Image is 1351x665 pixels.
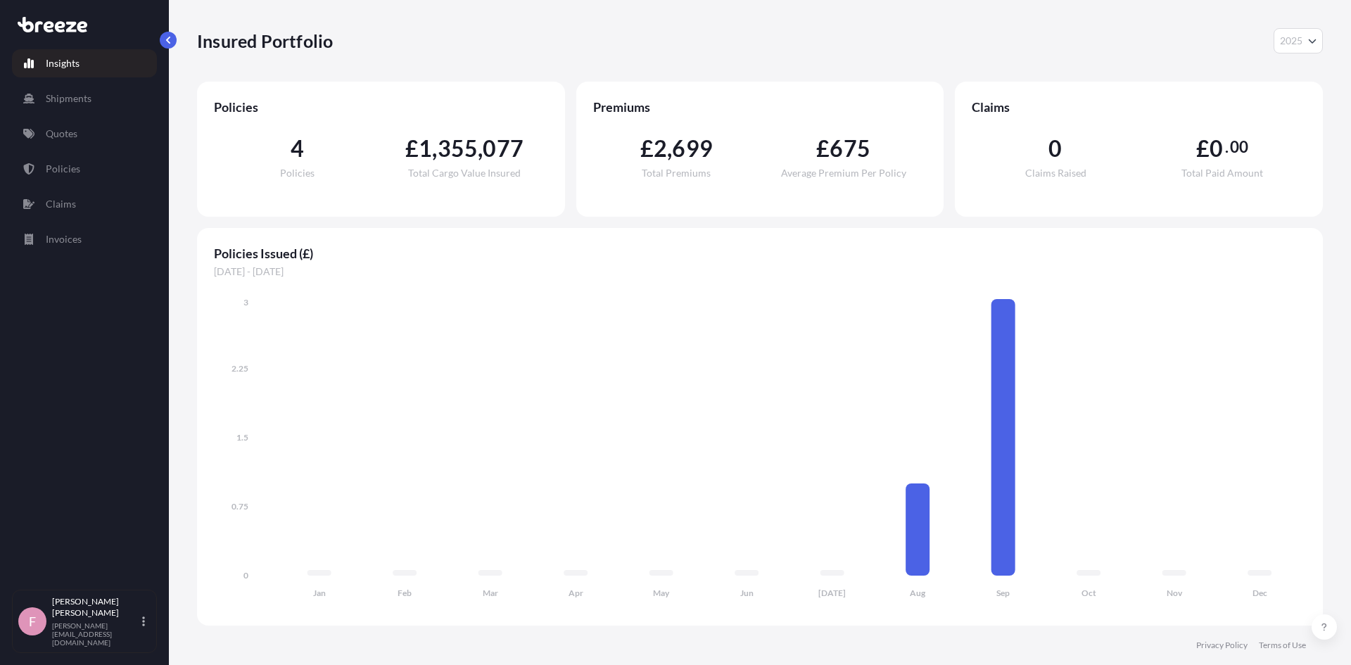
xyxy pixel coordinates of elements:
[231,501,248,512] tspan: 0.75
[1230,141,1248,153] span: 00
[830,137,870,160] span: 675
[291,137,304,160] span: 4
[996,588,1010,598] tspan: Sep
[654,137,667,160] span: 2
[642,168,711,178] span: Total Premiums
[972,99,1306,115] span: Claims
[910,588,926,598] tspan: Aug
[12,190,157,218] a: Claims
[12,225,157,253] a: Invoices
[46,91,91,106] p: Shipments
[1196,137,1210,160] span: £
[593,99,927,115] span: Premiums
[672,137,713,160] span: 699
[816,137,830,160] span: £
[1181,168,1263,178] span: Total Paid Amount
[818,588,846,598] tspan: [DATE]
[214,99,548,115] span: Policies
[1274,28,1323,53] button: Year Selector
[12,120,157,148] a: Quotes
[781,168,906,178] span: Average Premium Per Policy
[46,56,80,70] p: Insights
[236,432,248,443] tspan: 1.5
[1196,640,1248,651] a: Privacy Policy
[667,137,672,160] span: ,
[1167,588,1183,598] tspan: Nov
[29,614,36,628] span: F
[1048,137,1062,160] span: 0
[419,137,432,160] span: 1
[478,137,483,160] span: ,
[483,137,524,160] span: 077
[52,621,139,647] p: [PERSON_NAME][EMAIL_ADDRESS][DOMAIN_NAME]
[52,596,139,619] p: [PERSON_NAME] [PERSON_NAME]
[280,168,315,178] span: Policies
[12,49,157,77] a: Insights
[1280,34,1302,48] span: 2025
[243,297,248,308] tspan: 3
[653,588,670,598] tspan: May
[1252,588,1267,598] tspan: Dec
[1025,168,1086,178] span: Claims Raised
[243,570,248,581] tspan: 0
[214,245,1306,262] span: Policies Issued (£)
[12,155,157,183] a: Policies
[1210,137,1223,160] span: 0
[231,363,248,374] tspan: 2.25
[740,588,754,598] tspan: Jun
[483,588,498,598] tspan: Mar
[197,30,333,52] p: Insured Portfolio
[214,265,1306,279] span: [DATE] - [DATE]
[1082,588,1096,598] tspan: Oct
[640,137,654,160] span: £
[313,588,326,598] tspan: Jan
[432,137,437,160] span: ,
[438,137,478,160] span: 355
[46,127,77,141] p: Quotes
[1225,141,1229,153] span: .
[569,588,583,598] tspan: Apr
[46,197,76,211] p: Claims
[398,588,412,598] tspan: Feb
[405,137,419,160] span: £
[408,168,521,178] span: Total Cargo Value Insured
[46,162,80,176] p: Policies
[12,84,157,113] a: Shipments
[1259,640,1306,651] a: Terms of Use
[46,232,82,246] p: Invoices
